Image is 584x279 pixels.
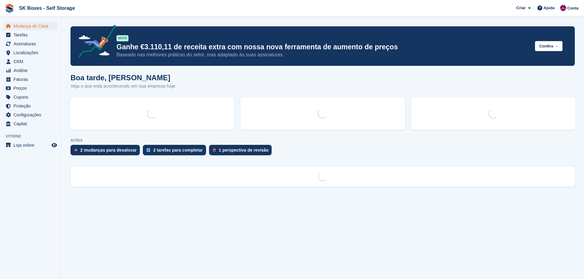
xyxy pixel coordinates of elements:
img: task-75834270c22a3079a89374b754ae025e5fb1db73e45f91037f5363f120a921f8.svg [147,148,150,152]
button: Confira → [535,41,563,51]
a: menu [3,31,58,39]
span: Análise [13,66,50,75]
span: Mudança de Casa [13,22,50,30]
a: menu [3,93,58,101]
a: menu [3,84,58,92]
span: Assinaturas [13,40,50,48]
a: menu [3,75,58,84]
a: menu [3,22,58,30]
a: Loja de pré-visualização [51,141,58,149]
img: stora-icon-8386f47178a22dfd0bd8f6a31ec36ba5ce8667c1dd55bd0f319d3a0aa187defe.svg [5,4,14,13]
a: menu [3,66,58,75]
span: Tarefas [13,31,50,39]
div: 2 mudanças para desalocar [80,148,137,153]
p: Baseado nas melhores práticas do setor, mas adaptado às suas assinaturas. [116,51,530,58]
a: menu [3,57,58,66]
a: menu [3,102,58,110]
a: menu [3,119,58,128]
div: NOVO [116,35,128,41]
span: Proteção [13,102,50,110]
p: Ganhe €3.110,11 de receita extra com nossa nova ferramenta de aumento de preços [116,43,530,51]
p: Veja o que está acontecendo em sua empresa hoje [71,83,175,90]
a: menu [3,40,58,48]
span: Criar [516,5,525,11]
span: Loja online [13,141,50,149]
div: 2 tarefas para completar [153,148,203,153]
div: 1 perspectiva de revisão [219,148,269,153]
span: Capital [13,119,50,128]
span: Ajuda [544,5,555,11]
a: 1 perspectiva de revisão [209,145,275,158]
a: SK Boxes - Self Storage [17,3,77,13]
span: CRM [13,57,50,66]
img: move_outs_to_deallocate_icon-f764333ba52eb49d3ac5e1228854f67142a1ed5810a6f6cc68b1a99e826820c5.svg [74,148,77,152]
span: Cupons [13,93,50,101]
img: price-adjustments-announcement-icon-8257ccfd72463d97f412b2fc003d46551f7dbcb40ab6d574587a9cd5c0d94... [73,25,116,60]
h1: Boa tarde, [PERSON_NAME] [71,74,175,82]
span: Configurações [13,111,50,119]
a: 2 tarefas para completar [143,145,209,158]
a: menu [3,48,58,57]
img: Joana Alegria [560,5,566,11]
span: Vitrine [6,133,61,139]
span: Preços [13,84,50,92]
a: 2 mudanças para desalocar [71,145,143,158]
p: AÇÕES [71,138,575,142]
span: Conta [567,5,578,11]
span: Faturas [13,75,50,84]
span: Localizações [13,48,50,57]
a: menu [3,111,58,119]
a: menu [3,141,58,149]
img: prospect-51fa495bee0391a8d652442698ab0144808aea92771e9ea1ae160a38d050c398.svg [213,148,216,152]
